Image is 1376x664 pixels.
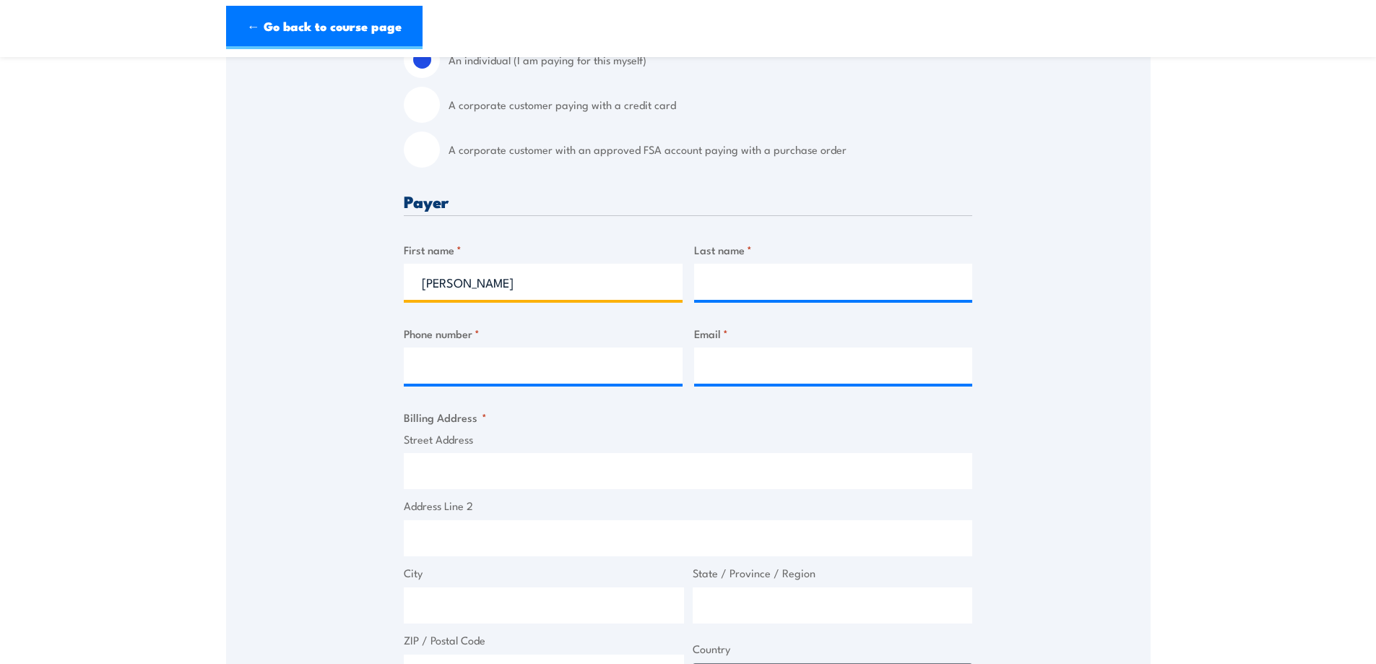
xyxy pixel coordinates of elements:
label: Country [693,641,973,657]
a: ← Go back to course page [226,6,423,49]
label: An individual (I am paying for this myself) [449,42,972,78]
h3: Payer [404,193,972,210]
legend: Billing Address [404,409,487,426]
label: ZIP / Postal Code [404,632,684,649]
label: Last name [694,241,973,258]
label: Street Address [404,431,972,448]
label: City [404,565,684,582]
label: State / Province / Region [693,565,973,582]
label: A corporate customer with an approved FSA account paying with a purchase order [449,131,972,168]
label: Address Line 2 [404,498,972,514]
label: Phone number [404,325,683,342]
label: A corporate customer paying with a credit card [449,87,972,123]
label: First name [404,241,683,258]
label: Email [694,325,973,342]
